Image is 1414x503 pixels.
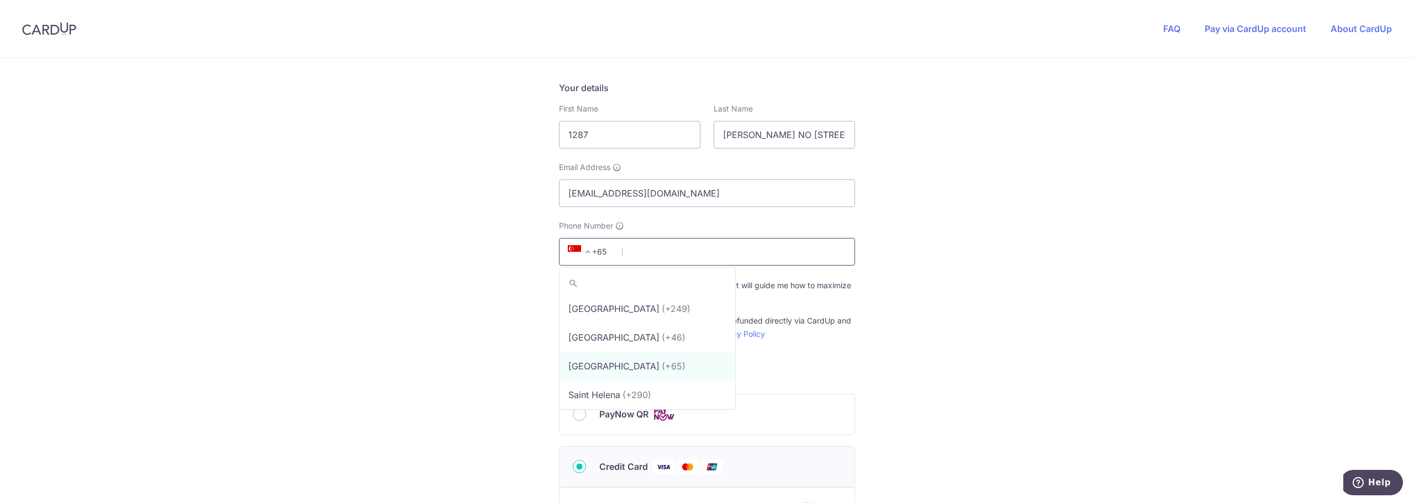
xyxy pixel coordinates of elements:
iframe: Opens a widget where you can find more information [1343,470,1403,497]
span: (+290) [622,388,651,401]
img: Union Pay [701,460,723,474]
a: Pay via CardUp account [1205,23,1306,34]
span: +65 [568,245,594,258]
img: Cards logo [653,407,675,421]
p: Saint Helena [568,388,620,401]
span: (+249) [662,302,690,315]
span: Credit Card [599,460,648,473]
div: Credit Card Visa Mastercard Union Pay [573,460,841,474]
img: Mastercard [677,460,699,474]
label: First Name [559,103,598,114]
a: Privacy Policy [714,329,765,338]
p: [GEOGRAPHIC_DATA] [568,359,659,373]
span: +65 [564,245,614,258]
div: PayNow QR Cards logo [573,407,841,421]
input: Email address [559,179,855,207]
span: PayNow QR [599,407,648,421]
span: (+65) [662,359,685,373]
h5: Your details [559,81,855,94]
a: FAQ [1163,23,1180,34]
input: Last name [714,121,855,149]
p: [GEOGRAPHIC_DATA] [568,331,659,344]
span: (+46) [662,331,685,344]
span: Phone Number [559,220,613,231]
img: Visa [652,460,674,474]
p: [GEOGRAPHIC_DATA] [568,302,659,315]
input: First name [559,121,700,149]
img: CardUp [22,22,76,35]
span: Email Address [559,162,610,173]
a: About CardUp [1331,23,1392,34]
label: Last Name [714,103,753,114]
